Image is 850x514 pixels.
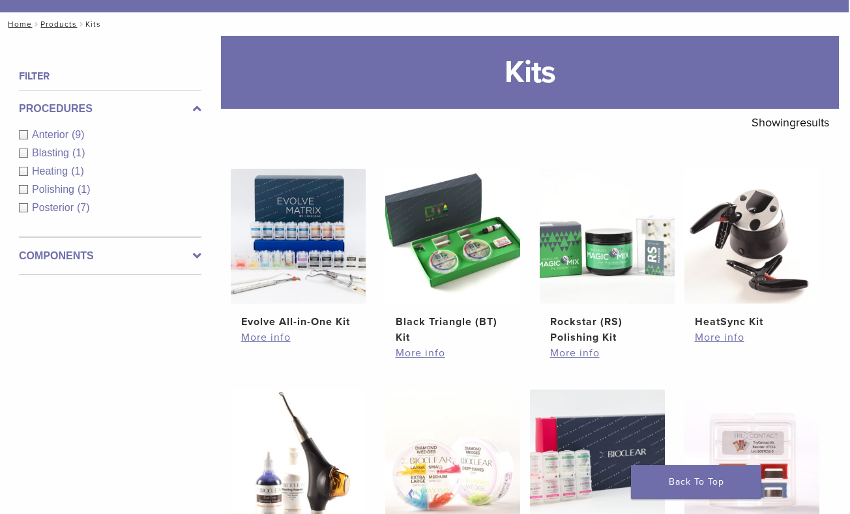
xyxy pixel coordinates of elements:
a: Black Triangle (BT) KitBlack Triangle (BT) Kit [385,169,520,345]
span: (1) [72,147,85,158]
img: Black Triangle (BT) Kit [385,169,520,304]
a: More info [550,345,665,361]
h1: Kits [221,36,839,109]
span: / [77,21,85,27]
a: Home [4,20,32,29]
span: Polishing [32,184,78,195]
h2: Evolve All-in-One Kit [241,314,356,330]
h2: Rockstar (RS) Polishing Kit [550,314,665,345]
p: Showing results [752,109,829,136]
a: Evolve All-in-One KitEvolve All-in-One Kit [231,169,366,330]
a: Rockstar (RS) Polishing KitRockstar (RS) Polishing Kit [540,169,675,345]
a: HeatSync KitHeatSync Kit [684,169,819,330]
h2: Black Triangle (BT) Kit [396,314,510,345]
span: (1) [71,165,84,177]
img: HeatSync Kit [684,169,819,304]
a: Products [40,20,77,29]
span: / [32,21,40,27]
span: Heating [32,165,71,177]
span: (1) [78,184,91,195]
label: Components [19,248,201,264]
h2: HeatSync Kit [695,314,810,330]
a: More info [241,330,356,345]
label: Procedures [19,101,201,117]
span: Blasting [32,147,72,158]
a: More info [396,345,510,361]
a: Back To Top [631,465,761,499]
span: Posterior [32,202,77,213]
a: More info [695,330,810,345]
h4: Filter [19,68,201,84]
span: (7) [77,202,90,213]
img: Rockstar (RS) Polishing Kit [540,169,675,304]
span: Anterior [32,129,72,140]
span: (9) [72,129,85,140]
img: Evolve All-in-One Kit [231,169,366,304]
